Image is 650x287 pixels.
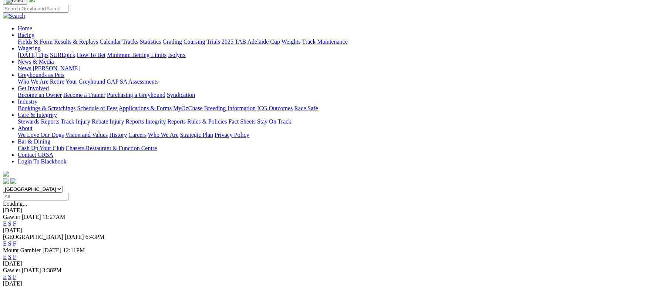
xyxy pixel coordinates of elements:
[8,254,11,260] a: S
[18,118,59,125] a: Stewards Reports
[18,38,53,45] a: Fields & Form
[61,118,108,125] a: Track Injury Rebate
[140,38,161,45] a: Statistics
[122,38,138,45] a: Tracks
[100,38,121,45] a: Calendar
[145,118,186,125] a: Integrity Reports
[10,178,16,184] img: twitter.svg
[18,152,53,158] a: Contact GRSA
[8,220,11,227] a: S
[3,207,647,214] div: [DATE]
[18,92,62,98] a: Become an Owner
[3,234,63,240] span: [GEOGRAPHIC_DATA]
[18,45,41,51] a: Wagering
[18,78,48,85] a: Who We Are
[3,280,647,287] div: [DATE]
[18,132,647,138] div: About
[63,92,105,98] a: Become a Trainer
[3,220,7,227] a: E
[110,118,144,125] a: Injury Reports
[22,214,41,220] span: [DATE]
[119,105,172,111] a: Applications & Forms
[3,247,41,253] span: Mount Gambier
[43,214,65,220] span: 11:27AM
[206,38,220,45] a: Trials
[229,118,256,125] a: Fact Sheets
[50,52,75,58] a: SUREpick
[187,118,227,125] a: Rules & Policies
[18,118,647,125] div: Care & Integrity
[3,5,68,13] input: Search
[77,52,106,58] a: How To Bet
[18,38,647,45] div: Racing
[18,132,64,138] a: We Love Our Dogs
[109,132,127,138] a: History
[215,132,249,138] a: Privacy Policy
[3,171,9,177] img: logo-grsa-white.png
[107,78,159,85] a: GAP SA Assessments
[50,78,105,85] a: Retire Your Greyhound
[13,220,16,227] a: F
[18,105,647,112] div: Industry
[3,267,20,273] span: Gawler
[3,214,20,220] span: Gawler
[43,267,62,273] span: 3:38PM
[107,52,166,58] a: Minimum Betting Limits
[3,260,647,267] div: [DATE]
[3,13,25,19] img: Search
[77,105,117,111] a: Schedule of Fees
[18,78,647,85] div: Greyhounds as Pets
[18,65,31,71] a: News
[183,38,205,45] a: Coursing
[65,145,157,151] a: Chasers Restaurant & Function Centre
[18,125,33,131] a: About
[180,132,213,138] a: Strategic Plan
[282,38,301,45] a: Weights
[18,25,32,31] a: Home
[18,32,34,38] a: Racing
[3,254,7,260] a: E
[148,132,179,138] a: Who We Are
[18,145,64,151] a: Cash Up Your Club
[43,247,62,253] span: [DATE]
[302,38,348,45] a: Track Maintenance
[13,240,16,247] a: F
[18,138,50,145] a: Bar & Dining
[222,38,280,45] a: 2025 TAB Adelaide Cup
[3,240,7,247] a: E
[18,158,67,165] a: Login To Blackbook
[18,72,64,78] a: Greyhounds as Pets
[257,118,291,125] a: Stay On Track
[294,105,318,111] a: Race Safe
[13,254,16,260] a: F
[18,105,75,111] a: Bookings & Scratchings
[163,38,182,45] a: Grading
[8,240,11,247] a: S
[173,105,203,111] a: MyOzChase
[18,112,57,118] a: Care & Integrity
[3,274,7,280] a: E
[65,132,108,138] a: Vision and Values
[18,65,647,72] div: News & Media
[18,145,647,152] div: Bar & Dining
[3,193,68,200] input: Select date
[54,38,98,45] a: Results & Replays
[18,52,48,58] a: [DATE] Tips
[18,98,37,105] a: Industry
[65,234,84,240] span: [DATE]
[128,132,146,138] a: Careers
[85,234,105,240] span: 6:43PM
[107,92,165,98] a: Purchasing a Greyhound
[33,65,80,71] a: [PERSON_NAME]
[168,52,186,58] a: Isolynx
[8,274,11,280] a: S
[204,105,256,111] a: Breeding Information
[22,267,41,273] span: [DATE]
[18,58,54,65] a: News & Media
[167,92,195,98] a: Syndication
[18,92,647,98] div: Get Involved
[13,274,16,280] a: F
[3,227,647,234] div: [DATE]
[257,105,293,111] a: ICG Outcomes
[3,200,27,207] span: Loading...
